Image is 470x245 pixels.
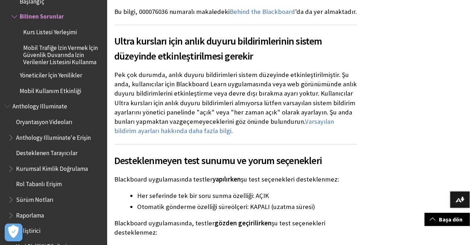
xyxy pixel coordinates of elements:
[16,225,40,235] span: Geliştirici
[212,175,241,184] span: yapılırken
[16,132,91,142] span: Anthology Illuminate'e Erişin
[114,25,357,64] h2: Ultra kursları için anlık duyuru bildirimlerinin sistem düzeyinde etkinleştirilmesi gerekir
[114,7,357,16] p: Bu bilgi, 000076036 numaralı makaledeki 'da da yer almaktadır.
[16,163,88,173] span: Kurumsal Kimlik Doğrulama
[425,213,470,226] a: Başa dön
[16,179,62,188] span: Rol Tabanlı Erişim
[230,7,295,16] a: Behind the Blackboard
[20,70,82,79] span: Yöneticiler İçin Yenilikler
[114,118,334,136] a: Varsayılan bildirim ayarları hakkında daha fazla bilgi.
[114,144,357,168] h2: Desteklenmeyen test sunumu ve yorum seçenekleri
[137,191,357,201] li: Her seferinde tek bir soru sunma özelliği: AÇIK
[114,219,357,238] p: Blackboard uygulamasında, testler şu test seçenekleri desteklenmez:
[215,219,271,228] span: gözden geçirilirken
[12,101,67,110] span: Anthology Illuminate
[20,85,81,95] span: Mobil Kullanım Etkinliği
[5,224,22,241] button: Açık Tercihler
[16,210,44,219] span: Raporlama
[23,42,102,66] span: Mobil Trafiğe İzin Vermek İçin Güvenlik Duvarında İzin Verilenler Listesini Kullanma
[16,147,77,157] span: Desteklenen Tarayıcılar
[114,175,357,184] p: Blackboard uygulamasında testler şu test seçenekleri desteklenmez:
[114,71,357,136] p: Pek çok durumda, anlık duyuru bildirimleri sistem düzeyinde etkinleştirilmiştir. Şu anda, kullanı...
[23,26,77,36] span: Kurs Listesi Yerleşimi
[20,11,64,21] span: Bilinen Sorunlar
[16,116,72,126] span: Oryantasyon Videoları
[137,202,357,212] li: Otomatik gönderme özelliği süreölçeri: KAPALI (uzatma süresi)
[16,194,54,204] span: Sürüm Notları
